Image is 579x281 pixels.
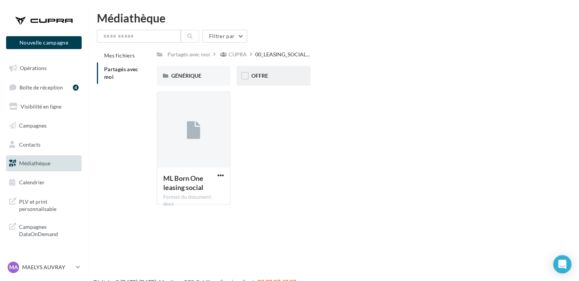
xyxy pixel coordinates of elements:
div: CUPRA [228,51,247,58]
a: Campagnes [5,118,83,134]
span: 00_LEASING_SOCIAL... [255,51,310,58]
a: Calendrier [5,174,83,190]
button: Nouvelle campagne [6,36,82,49]
a: Boîte de réception4 [5,79,83,96]
span: Médiathèque [19,160,50,166]
span: ML Born One leasing social [163,174,203,192]
p: MAELYS AUVRAY [22,263,73,271]
a: Visibilité en ligne [5,99,83,115]
span: Campagnes [19,122,47,129]
a: Contacts [5,137,83,153]
span: Mes fichiers [104,52,135,59]
span: Calendrier [19,179,45,185]
a: MA MAELYS AUVRAY [6,260,82,275]
span: OFFRE [251,72,268,79]
span: PLV et print personnalisable [19,196,79,213]
span: Opérations [20,65,47,71]
a: Campagnes DataOnDemand [5,219,83,241]
span: Campagnes DataOnDemand [19,222,79,238]
div: Format du document: docx [163,194,224,208]
div: Open Intercom Messenger [553,255,571,273]
span: Boîte de réception [19,84,63,90]
button: Filtrer par [202,30,247,43]
span: Visibilité en ligne [21,103,61,110]
span: GÉNÉRIQUE [171,72,201,79]
div: Partagés avec moi [167,51,210,58]
span: MA [9,263,18,271]
a: PLV et print personnalisable [5,193,83,216]
a: Médiathèque [5,155,83,171]
a: Opérations [5,60,83,76]
span: Partagés avec moi [104,66,138,80]
div: Médiathèque [97,12,570,24]
div: 4 [73,85,79,91]
span: Contacts [19,141,40,147]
